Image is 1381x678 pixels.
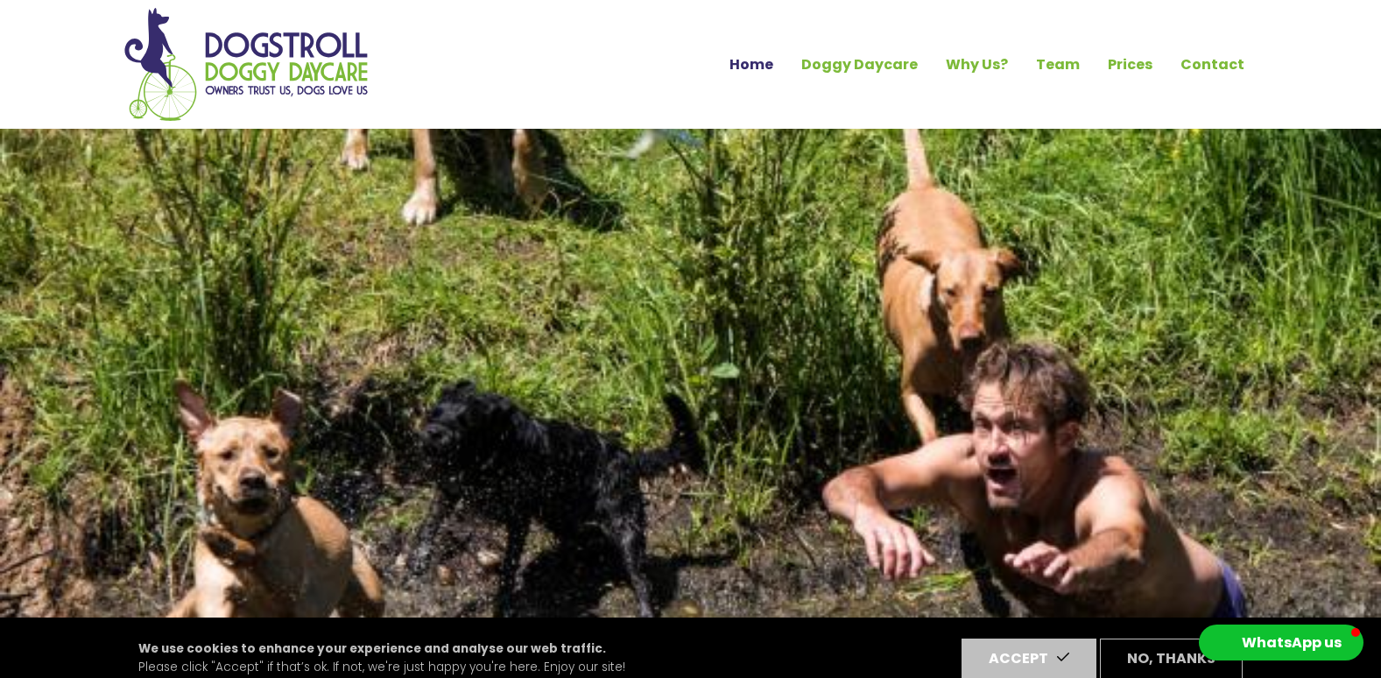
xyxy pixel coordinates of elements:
[1166,50,1258,80] a: Contact
[1094,50,1166,80] a: Prices
[138,640,606,657] strong: We use cookies to enhance your experience and analyse our web traffic.
[715,50,787,80] a: Home
[932,50,1022,80] a: Why Us?
[123,7,369,122] img: Home
[1199,625,1363,660] button: WhatsApp us
[1022,50,1094,80] a: Team
[138,640,625,676] p: Please click "Accept" if that’s ok. If not, we're just happy you're here. Enjoy our site!
[787,50,932,80] a: Doggy Daycare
